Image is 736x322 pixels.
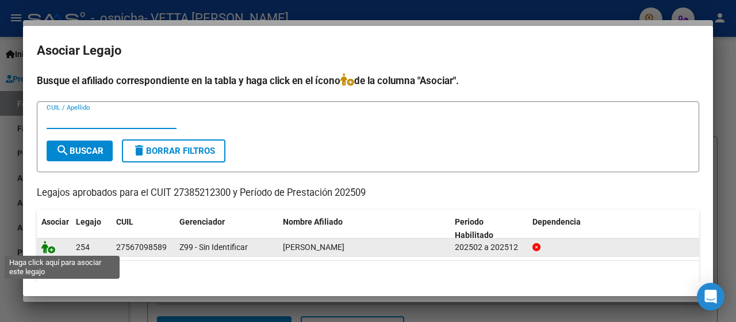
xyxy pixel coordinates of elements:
span: Gerenciador [179,217,225,226]
h2: Asociar Legajo [37,40,699,62]
span: CUIL [116,217,133,226]
div: Open Intercom Messenger [697,283,724,310]
div: 202502 a 202512 [455,241,523,254]
datatable-header-cell: Nombre Afiliado [278,210,450,248]
datatable-header-cell: Asociar [37,210,71,248]
mat-icon: delete [132,143,146,157]
span: Z99 - Sin Identificar [179,243,248,252]
span: Buscar [56,146,103,156]
datatable-header-cell: Periodo Habilitado [450,210,528,248]
span: Nombre Afiliado [283,217,343,226]
span: Asociar [41,217,69,226]
span: Dependencia [532,217,581,226]
span: Borrar Filtros [132,146,215,156]
datatable-header-cell: Dependencia [528,210,700,248]
span: LIRA CRUZ FLORENCIA MERCEDES [283,243,344,252]
button: Buscar [47,141,113,161]
span: Periodo Habilitado [455,217,493,240]
datatable-header-cell: Gerenciador [175,210,278,248]
datatable-header-cell: Legajo [71,210,112,248]
span: Legajo [76,217,101,226]
mat-icon: search [56,143,70,157]
h4: Busque el afiliado correspondiente en la tabla y haga click en el ícono de la columna "Asociar". [37,73,699,88]
button: Borrar Filtros [122,139,225,162]
p: Legajos aprobados para el CUIT 27385212300 y Período de Prestación 202509 [37,186,699,200]
datatable-header-cell: CUIL [112,210,175,248]
div: 27567098589 [116,241,167,254]
div: 1 registros [37,261,699,290]
span: 254 [76,243,90,252]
